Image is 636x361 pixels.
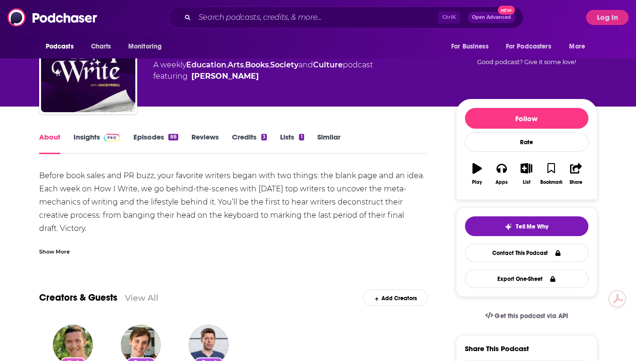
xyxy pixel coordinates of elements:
div: Before book sales and PR buzz, your favorite writers began with two things: the blank page and an... [39,169,428,262]
div: Search podcasts, credits, & more... [169,7,523,28]
a: Education [186,60,226,69]
button: Play [465,157,489,191]
a: Charts [85,38,117,56]
button: Follow [465,108,588,129]
span: New [498,6,515,15]
a: Episodes88 [133,132,178,154]
a: View All [125,293,158,303]
a: Similar [317,132,340,154]
span: and [298,60,313,69]
button: open menu [39,38,86,56]
div: A weekly podcast [153,59,373,82]
span: More [569,40,585,53]
button: tell me why sparkleTell Me Why [465,216,588,236]
a: Contact This Podcast [465,244,588,262]
div: Rate [465,132,588,152]
div: Play [472,180,482,185]
div: Add Creators [363,289,428,306]
span: Ctrl K [438,11,460,24]
div: 3 [261,134,267,140]
span: Open Advanced [472,15,511,20]
img: How I Write [41,18,135,112]
input: Search podcasts, credits, & more... [195,10,438,25]
button: List [514,157,538,191]
span: For Business [451,40,488,53]
a: Arts [228,60,244,69]
button: open menu [445,38,500,56]
a: Lists1 [280,132,304,154]
span: Podcasts [46,40,74,53]
button: Share [563,157,588,191]
button: open menu [500,38,565,56]
a: Credits3 [232,132,267,154]
span: Good podcast? Give it some love! [477,58,576,66]
span: , [226,60,228,69]
a: InsightsPodchaser Pro [74,132,120,154]
h3: Share This Podcast [465,344,529,353]
button: Open AdvancedNew [468,12,515,23]
a: Creators & Guests [39,292,117,304]
button: Log In [586,10,628,25]
div: 1 [299,134,304,140]
a: About [39,132,60,154]
span: For Podcasters [506,40,551,53]
span: , [269,60,270,69]
div: 88 [168,134,178,140]
button: Apps [489,157,514,191]
a: Society [270,60,298,69]
img: Podchaser Pro [104,134,120,141]
img: tell me why sparkle [504,223,512,230]
span: Tell Me Why [516,223,548,230]
div: Share [570,180,582,185]
div: List [523,180,530,185]
a: David Perrell [191,71,259,82]
div: Bookmark [540,180,562,185]
button: Export One-Sheet [465,270,588,288]
button: open menu [122,38,174,56]
button: Bookmark [539,157,563,191]
span: , [244,60,245,69]
img: Podchaser - Follow, Share and Rate Podcasts [8,8,98,26]
span: Charts [91,40,111,53]
a: Books [245,60,269,69]
a: Culture [313,60,343,69]
a: Reviews [191,132,219,154]
a: Get this podcast via API [478,304,576,328]
span: featuring [153,71,373,82]
button: open menu [562,38,597,56]
span: Monitoring [128,40,162,53]
div: Apps [496,180,508,185]
span: Get this podcast via API [495,312,568,320]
